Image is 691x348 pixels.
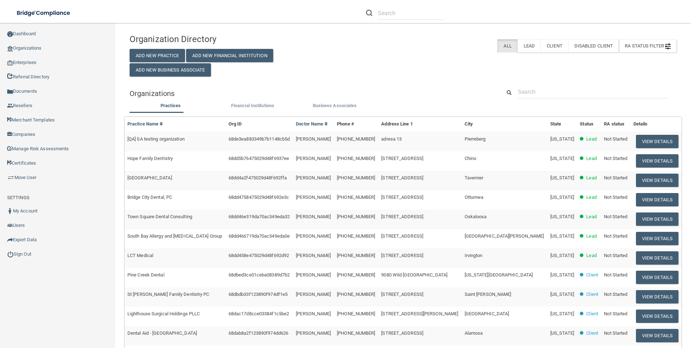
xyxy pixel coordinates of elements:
p: Client [586,290,598,299]
span: Ottumwa [465,194,484,200]
button: View Details [636,310,678,323]
span: [PERSON_NAME] [296,156,331,161]
span: RA Status Filter [625,43,671,49]
span: Lighthouse Surgical Holdings PLLC [127,311,200,316]
span: 68dbed3ce01ceba08389d7b2 [229,272,290,278]
label: Financial Institutions [215,101,290,110]
span: South Bay Allergy and [MEDICAL_DATA] Group [127,233,222,239]
span: [US_STATE] [550,214,574,219]
span: [STREET_ADDRESS] [381,214,423,219]
button: Add New Practice [130,49,185,62]
img: icon-filter@2x.21656d0b.png [665,43,671,49]
button: View Details [636,290,678,303]
p: Lead [586,135,596,143]
span: [US_STATE] [550,292,574,297]
span: [PHONE_NUMBER] [337,272,375,278]
span: [PERSON_NAME] [296,136,331,142]
span: St [PERSON_NAME] Family Dentistry PC [127,292,209,297]
th: RA status [601,117,631,132]
span: Bridge City Dental, PC [127,194,172,200]
th: Details [631,117,682,132]
input: Search [378,6,444,20]
span: [STREET_ADDRESS] [381,156,423,161]
span: Not Started [604,194,627,200]
span: Pine Creek Dental [127,272,164,278]
button: View Details [636,329,678,342]
span: adresa 13 [381,136,402,142]
span: 68de3ea883349b7b1148cb5d [229,136,290,142]
h5: Organizations [130,90,491,97]
img: icon-export.b9366987.png [7,237,13,243]
span: Town Square Dental Consulting [127,214,192,219]
button: View Details [636,135,678,148]
span: Not Started [604,330,627,336]
button: View Details [636,193,678,206]
span: Not Started [604,233,627,239]
th: State [547,117,577,132]
span: Dental Aid - [GEOGRAPHIC_DATA] [127,330,197,336]
label: All [497,39,517,52]
span: Not Started [604,156,627,161]
span: [PERSON_NAME] [296,272,331,278]
span: [PHONE_NUMBER] [337,233,375,239]
label: Disabled Client [568,39,619,52]
p: Lead [586,174,596,182]
label: Business Associates [297,101,372,110]
span: [US_STATE] [550,175,574,180]
span: Saint [PERSON_NAME] [465,292,511,297]
span: Not Started [604,272,627,278]
span: [PHONE_NUMBER] [337,330,375,336]
span: [PERSON_NAME] [296,214,331,219]
li: Financial Institutions [212,101,294,112]
p: Lead [586,232,596,241]
span: [PHONE_NUMBER] [337,292,375,297]
span: Tavernier [465,175,484,180]
p: Lead [586,212,596,221]
span: [PHONE_NUMBER] [337,253,375,258]
span: [US_STATE] [550,233,574,239]
th: Phone # [334,117,378,132]
span: [STREET_ADDRESS] [381,194,423,200]
img: ic_user_dark.df1a06c3.png [7,208,13,214]
span: [PERSON_NAME] [296,233,331,239]
span: [US_STATE] [550,136,574,142]
span: 68dd4758475029d48f692e3c [229,194,289,200]
label: Client [541,39,568,52]
img: ic_reseller.de258add.png [7,103,13,109]
img: icon-users.e205127d.png [7,223,13,228]
button: View Details [636,212,678,226]
span: [US_STATE] [550,156,574,161]
span: 9080 Wild [GEOGRAPHIC_DATA] [381,272,447,278]
span: Pierreberg [465,136,486,142]
span: 68dd5b76475029d48f6937ee [229,156,289,161]
th: City [462,117,547,132]
span: Not Started [604,175,627,180]
span: [PHONE_NUMBER] [337,175,375,180]
span: [US_STATE] [550,330,574,336]
img: ic-search.3b580494.png [366,10,372,16]
label: Lead [518,39,541,52]
span: 68dd46e319da70ac349eda32 [229,214,290,219]
span: [GEOGRAPHIC_DATA] [465,311,509,316]
th: Org ID [226,117,293,132]
span: [US_STATE] [550,311,574,316]
button: View Details [636,154,678,168]
span: [PHONE_NUMBER] [337,194,375,200]
a: Practice Name [127,121,163,127]
span: [STREET_ADDRESS] [381,330,423,336]
span: [PERSON_NAME] [296,330,331,336]
img: ic_power_dark.7ecde6b1.png [7,251,14,257]
a: Doctor Name [296,121,328,127]
p: Lead [586,193,596,202]
span: [US_STATE] [550,194,574,200]
span: 68dac17d8cce03384f1c5be2 [229,311,289,316]
span: Oskaloosa [465,214,487,219]
span: 68dd4a2f475029d48f692ffa [229,175,287,180]
span: [PERSON_NAME] [296,175,331,180]
span: Not Started [604,214,627,219]
img: icon-documents.8dae5593.png [7,89,13,95]
button: Add New Financial Institution [186,49,273,62]
th: Status [577,117,601,132]
button: View Details [636,232,678,245]
label: Practices [133,101,208,110]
